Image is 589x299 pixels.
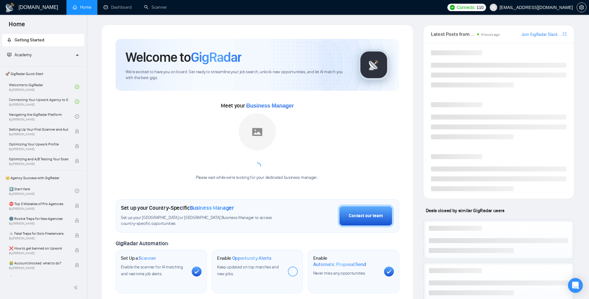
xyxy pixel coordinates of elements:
span: Optimizing and A/B Testing Your Scanner for Better Results [9,156,68,162]
span: lock [75,248,79,252]
h1: Enable [313,255,379,267]
span: 👑 Agency Success with GigRadar [3,172,83,184]
span: double-left [74,284,80,291]
span: By [PERSON_NAME] [9,147,68,151]
span: 4 hours ago [481,32,500,37]
span: check-circle [75,99,79,104]
div: Contact our team [349,213,383,219]
h1: Enable [217,255,271,261]
span: 😭 Account blocked: what to do? [9,260,68,266]
span: Enable the scanner for AI matching and real-time job alerts. [121,264,183,276]
span: Business Manager [246,103,294,109]
h1: Welcome to [126,49,241,65]
span: rocket [7,38,11,42]
span: Meet your [221,102,294,109]
a: Navigating the GigRadar PlatformBy[PERSON_NAME] [9,110,75,123]
a: setting [577,5,587,10]
span: Latest Posts from the GigRadar Community [431,30,475,38]
span: Home [4,20,30,33]
a: export [563,31,566,37]
a: homeHome [73,5,91,10]
span: lock [75,233,79,238]
span: ⛔ Top 3 Mistakes of Pro Agencies [9,201,68,207]
h1: Set Up a [121,255,156,261]
span: ❌ How to get banned on Upwork [9,245,68,251]
span: By [PERSON_NAME] [9,222,68,225]
button: setting [577,2,587,12]
span: Opportunity Alerts [232,255,271,261]
span: export [563,32,566,36]
span: Connects: [457,4,475,11]
span: check-circle [75,114,79,119]
span: By [PERSON_NAME] [9,266,68,270]
button: Contact our team [338,204,394,227]
span: We're excited to have you on board. Get ready to streamline your job search, unlock new opportuni... [126,69,348,81]
a: searchScanner [144,5,167,10]
a: Connecting Your Upwork Agency to GigRadarBy[PERSON_NAME] [9,95,75,108]
span: check-circle [75,85,79,89]
span: lock [75,218,79,223]
div: Open Intercom Messenger [568,278,583,293]
span: GigRadar [191,49,241,65]
img: placeholder.png [239,113,276,150]
a: dashboardDashboard [104,5,132,10]
span: lock [75,159,79,163]
img: logo [5,3,15,13]
a: Welcome to GigRadarBy[PERSON_NAME] [9,80,75,94]
span: By [PERSON_NAME] [9,237,68,240]
img: gigradar-logo.png [358,49,389,80]
a: Join GigRadar Slack Community [521,31,561,38]
span: 🔓 Unblocked cases: review [9,275,68,281]
span: Automatic Proposal Send [313,261,366,267]
span: Keep updated on top matches and new jobs. [217,264,279,276]
div: Please wait while we're looking for your dedicated business manager... [192,175,323,181]
span: By [PERSON_NAME] [9,133,68,136]
span: 🚀 GigRadar Quick Start [3,68,83,80]
span: Optimizing Your Upwork Profile [9,141,68,147]
span: Setting Up Your First Scanner and Auto-Bidder [9,126,68,133]
span: check-circle [75,189,79,193]
li: Getting Started [2,34,84,46]
span: lock [75,129,79,133]
h1: Set up your Country-Specific [121,204,234,211]
span: lock [75,144,79,148]
span: user [491,5,496,10]
span: 🌚 Rookie Traps for New Agencies [9,216,68,222]
span: By [PERSON_NAME] [9,207,68,211]
span: By [PERSON_NAME] [9,162,68,166]
span: lock [75,204,79,208]
span: Getting Started [15,37,44,43]
span: Never miss any opportunities. [313,271,366,276]
span: Deals closed by similar GigRadar users [423,205,507,216]
span: Scanner [139,255,156,261]
span: 110 [476,4,483,11]
span: By [PERSON_NAME] [9,251,68,255]
span: Set up your [GEOGRAPHIC_DATA] or [GEOGRAPHIC_DATA] Business Manager to access country-specific op... [121,215,285,227]
span: Business Manager [190,204,234,211]
span: setting [577,5,586,10]
span: ☠️ Fatal Traps for Solo Freelancers [9,230,68,237]
span: fund-projection-screen [7,53,11,57]
span: GigRadar Automation [116,240,168,247]
span: Academy [15,52,32,57]
span: lock [75,263,79,267]
a: 1️⃣ Start HereBy[PERSON_NAME] [9,184,75,198]
span: loading [254,162,261,170]
img: upwork-logo.png [450,5,455,10]
span: Academy [7,52,32,57]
